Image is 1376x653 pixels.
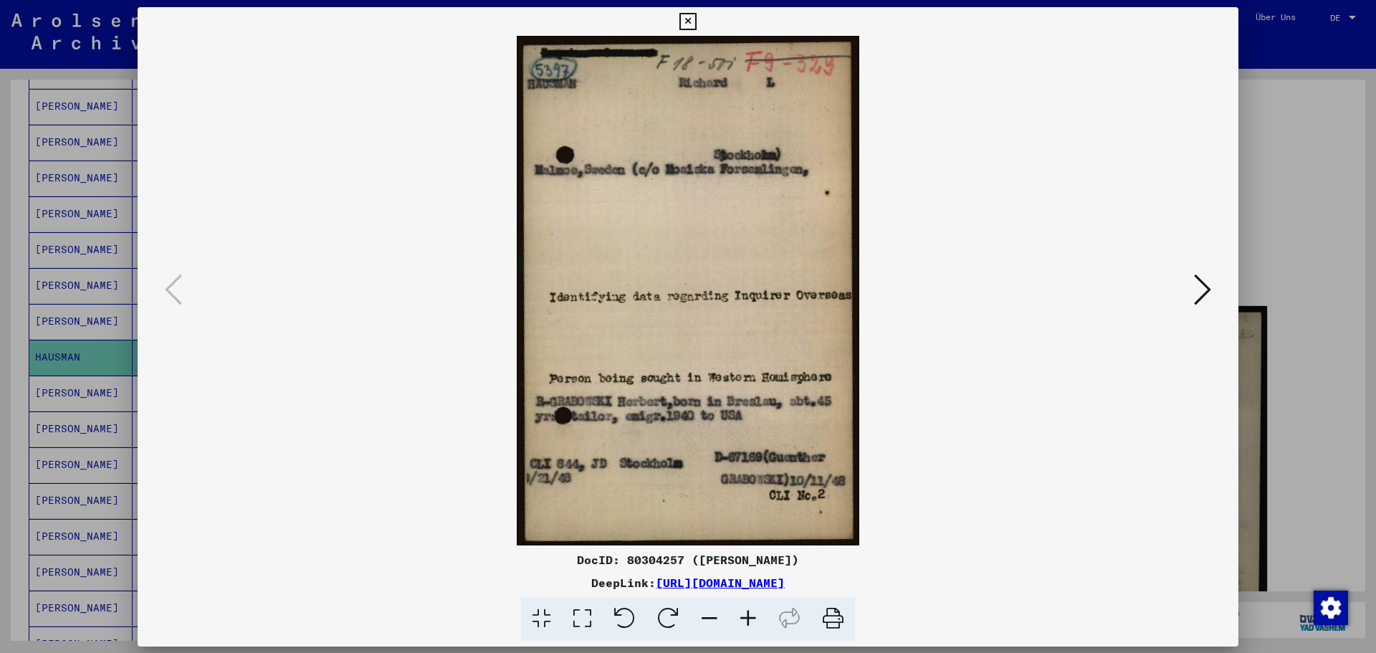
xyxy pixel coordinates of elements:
[186,36,1190,545] img: 001.jpg
[656,576,785,590] a: [URL][DOMAIN_NAME]
[1314,591,1348,625] img: Zustimmung ändern
[138,551,1238,568] div: DocID: 80304257 ([PERSON_NAME])
[1313,590,1347,624] div: Zustimmung ändern
[138,574,1238,591] div: DeepLink:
